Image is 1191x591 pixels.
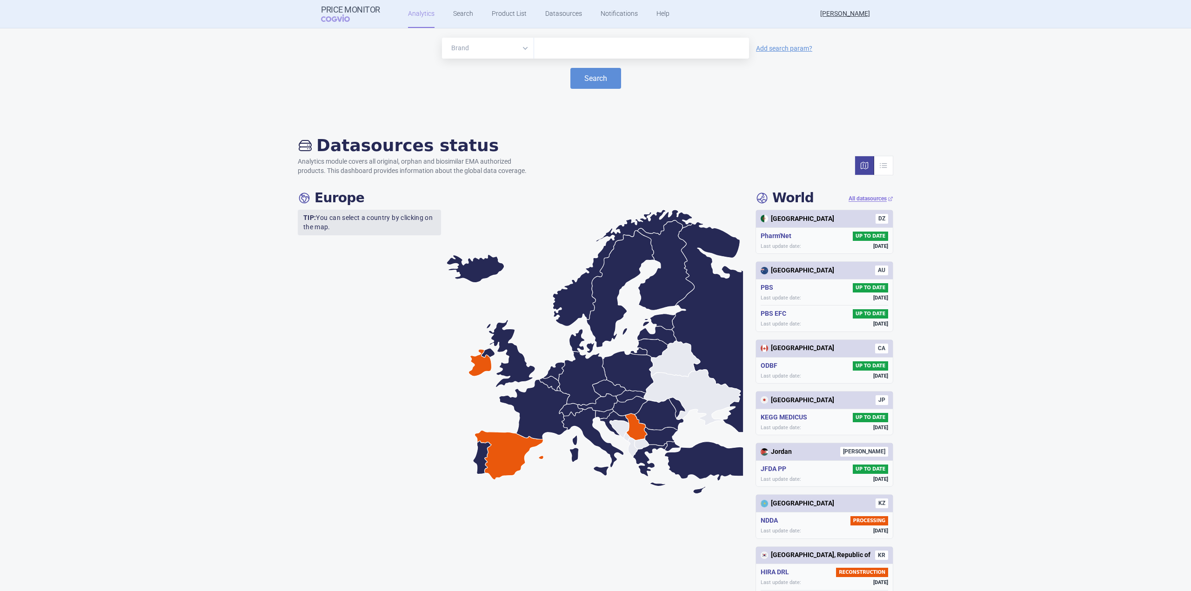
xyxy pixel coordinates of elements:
span: Last update date: [761,476,801,483]
span: KZ [876,498,888,508]
div: [GEOGRAPHIC_DATA] [761,214,834,224]
span: UP TO DATE [853,283,888,292]
div: [GEOGRAPHIC_DATA], Republic of [761,551,870,560]
span: [PERSON_NAME] [840,447,888,457]
h2: Datasources status [298,135,536,155]
strong: Price Monitor [321,5,380,14]
span: [DATE] [873,243,888,250]
span: UP TO DATE [853,413,888,422]
span: COGVIO [321,14,363,22]
img: Korea, Republic of [761,551,768,559]
span: [DATE] [873,320,888,327]
p: Analytics module covers all original, orphan and biosimilar EMA authorized products. This dashboa... [298,157,536,175]
span: UP TO DATE [853,309,888,319]
span: AU [875,266,888,275]
span: [DATE] [873,476,888,483]
span: UP TO DATE [853,232,888,241]
a: Price MonitorCOGVIO [321,5,380,23]
span: CA [875,344,888,353]
span: [DATE] [873,372,888,379]
span: Last update date: [761,320,801,327]
span: Last update date: [761,579,801,586]
h5: Pharm'Net [761,232,795,241]
div: [GEOGRAPHIC_DATA] [761,499,834,508]
p: You can select a country by clicking on the map. [298,210,441,235]
img: Australia [761,267,768,274]
img: Jordan [761,448,768,456]
a: Add search param? [756,45,812,52]
h5: NDDA [761,516,782,525]
h5: PBS [761,283,777,292]
h5: JFDA PP [761,465,790,474]
h5: HIRA DRL [761,568,793,577]
span: Last update date: [761,294,801,301]
h5: PBS EFC [761,309,790,319]
span: UP TO DATE [853,465,888,474]
h4: World [756,190,814,206]
div: Jordan [761,447,792,457]
div: [GEOGRAPHIC_DATA] [761,344,834,353]
div: [GEOGRAPHIC_DATA] [761,266,834,275]
span: Last update date: [761,372,801,379]
img: Kazakhstan [761,500,768,507]
span: RECONSTRUCTION [836,568,888,577]
span: UP TO DATE [853,361,888,371]
a: All datasources [849,195,893,203]
img: Japan [761,396,768,404]
h5: ODBF [761,361,781,371]
span: PROCESSING [850,516,888,525]
span: [DATE] [873,527,888,534]
h5: KEGG MEDICUS [761,413,811,422]
img: Algeria [761,215,768,222]
span: Last update date: [761,527,801,534]
h4: Europe [298,190,364,206]
span: [DATE] [873,424,888,431]
span: JP [876,395,888,405]
span: DZ [876,214,888,224]
span: [DATE] [873,579,888,586]
span: [DATE] [873,294,888,301]
span: Last update date: [761,424,801,431]
img: Canada [761,345,768,352]
span: KR [875,551,888,560]
button: Search [570,68,621,89]
strong: TIP: [303,214,316,221]
span: Last update date: [761,243,801,250]
div: [GEOGRAPHIC_DATA] [761,396,834,405]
